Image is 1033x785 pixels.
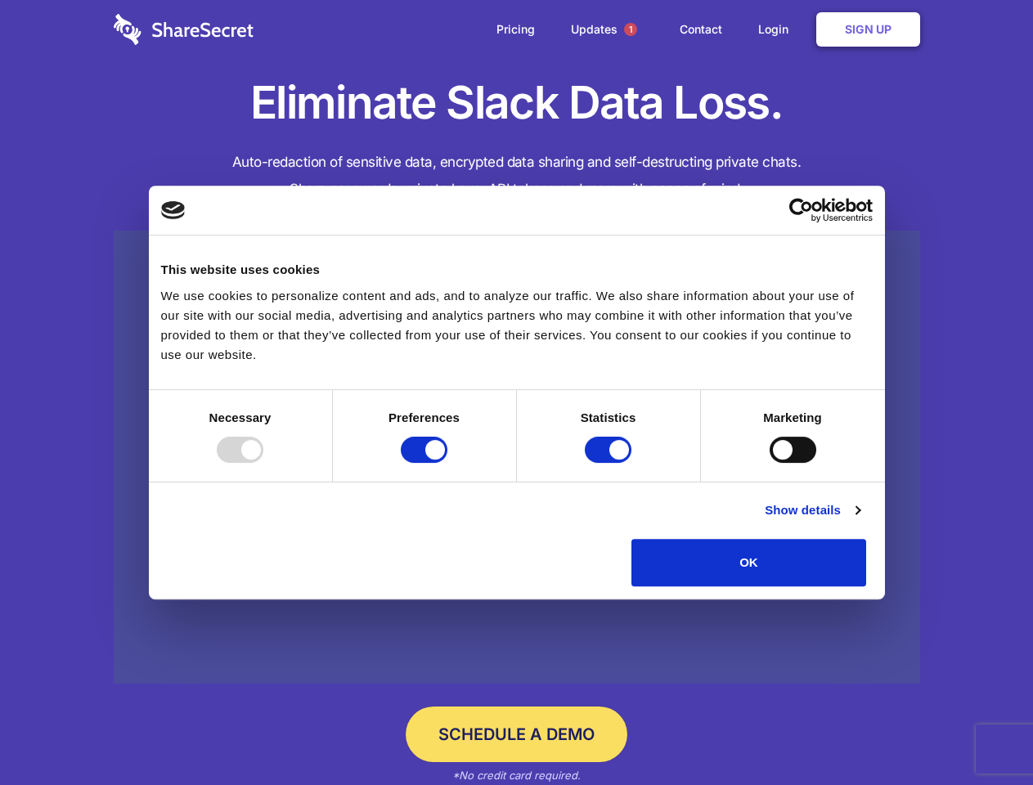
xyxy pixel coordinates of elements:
div: This website uses cookies [161,260,873,280]
em: *No credit card required. [452,769,581,782]
h1: Eliminate Slack Data Loss. [114,74,920,132]
a: Usercentrics Cookiebot - opens in a new window [730,198,873,222]
div: We use cookies to personalize content and ads, and to analyze our traffic. We also share informat... [161,286,873,365]
strong: Marketing [763,410,822,424]
button: OK [631,539,866,586]
a: Pricing [480,4,551,55]
strong: Necessary [209,410,272,424]
a: Login [742,4,813,55]
a: Sign Up [816,12,920,47]
img: logo [161,201,186,219]
a: Contact [663,4,739,55]
strong: Statistics [581,410,636,424]
span: 1 [624,23,637,36]
a: Schedule a Demo [406,706,627,762]
strong: Preferences [388,410,460,424]
a: Show details [765,500,860,520]
h4: Auto-redaction of sensitive data, encrypted data sharing and self-destructing private chats. Shar... [114,149,920,203]
img: logo-wordmark-white-trans-d4663122ce5f474addd5e946df7df03e33cb6a1c49d2221995e7729f52c070b2.svg [114,14,254,45]
a: Wistia video thumbnail [114,231,920,684]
